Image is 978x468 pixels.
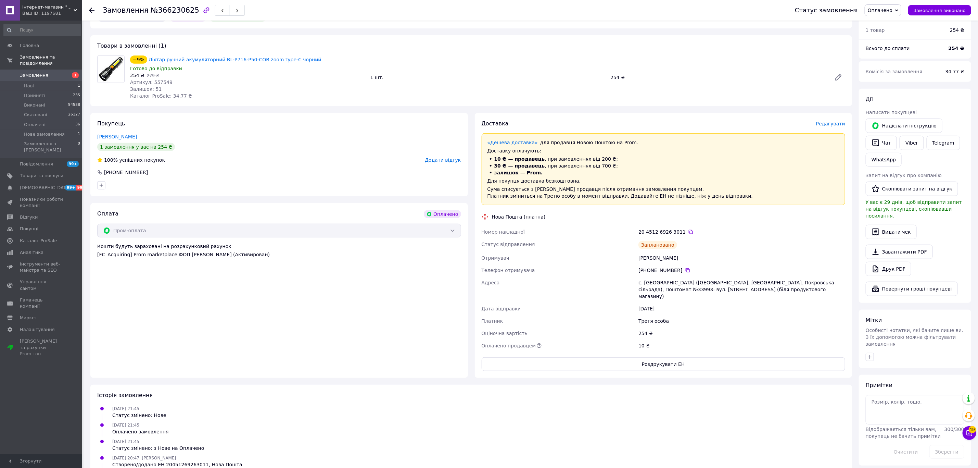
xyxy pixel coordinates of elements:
span: [DATE] 20:47, [PERSON_NAME] [112,456,176,460]
div: для продавця Новою Поштою на Prom. [487,139,840,146]
span: Мітки [866,317,882,323]
span: Гаманець компанії [20,297,63,309]
span: Телефон отримувача [482,268,535,273]
div: [FC_Acquiring] Prom marketplace ФОП [PERSON_NAME] (Активирован) [97,251,461,258]
span: Замовлення [20,72,48,78]
span: 0 [78,141,80,153]
span: Всього до сплати [866,46,910,51]
span: Замовлення з [PERSON_NAME] [24,141,78,153]
span: 99+ [65,185,76,190]
span: Додати відгук [425,157,461,163]
div: [PHONE_NUMBER] [638,267,845,274]
div: Доставку оплачують: [487,147,840,154]
span: Платник [482,318,503,324]
span: Показники роботи компанії [20,196,63,209]
div: Кошти будуть зараховані на розрахунковий рахунок [97,243,461,258]
a: «Дешева доставка» [487,140,538,145]
div: [PERSON_NAME] [637,252,847,264]
button: Видати чек [866,225,917,239]
a: Telegram [927,136,960,150]
span: Написати покупцеві [866,110,917,115]
span: Запит на відгук про компанію [866,173,942,178]
span: 254 ₴ [130,73,144,78]
li: , при замовленнях від 700 ₴; [487,162,840,169]
span: Дата відправки [482,306,521,311]
span: Адреса [482,280,500,285]
span: Оплата [97,210,118,217]
div: −9% [130,56,147,64]
div: 1 шт. [368,73,608,82]
a: Друк PDF [866,262,911,276]
span: №366230625 [151,6,199,14]
span: 19 [969,424,976,431]
span: Каталог ProSale: 34.77 ₴ [130,93,192,99]
span: Оплачені [24,122,46,128]
span: Скасовані [24,112,47,118]
span: Інструменти веб-майстра та SEO [20,261,63,273]
span: Особисті нотатки, які бачите лише ви. З їх допомогою можна фільтрувати замовлення [866,328,963,347]
span: Замовлення та повідомлення [20,54,82,66]
a: Ліхтар ручний акумуляторний BL-P716-P50-COB zoom Type-C чорний [149,57,321,62]
span: 10 ₴ — продавець [494,156,545,162]
span: Артикул: 557549 [130,79,173,85]
a: Редагувати [831,71,845,84]
span: Оплачено продавцем [482,343,536,348]
span: 100% [104,157,118,163]
span: [PERSON_NAME] та рахунки [20,338,63,357]
span: 30 ₴ — продавець [494,163,545,169]
input: Пошук [3,24,81,36]
div: Оплачено [424,210,461,218]
div: 1 замовлення у вас на 254 ₴ [97,143,175,151]
span: Налаштування [20,327,55,333]
button: Чат з покупцем19 [963,426,976,440]
span: 34.77 ₴ [945,69,964,74]
span: 235 [73,93,80,99]
a: Завантажити PDF [866,245,933,259]
span: Покупець [97,120,125,127]
span: Каталог ProSale [20,238,57,244]
span: Доставка [482,120,509,127]
span: Оплачено [868,8,892,13]
span: Оціночна вартість [482,331,528,336]
span: Маркет [20,315,37,321]
span: 36 [75,122,80,128]
div: Нова Пошта (платна) [490,213,547,220]
span: Товари в замовленні (1) [97,42,166,49]
span: Історія замовлення [97,392,153,398]
span: У вас є 29 днів, щоб відправити запит на відгук покупцеві, скопіювавши посилання. [866,199,962,219]
span: 1 товар [866,27,885,33]
span: Нові [24,83,34,89]
div: успішних покупок [97,157,165,163]
span: Примітки [866,382,892,389]
span: Комісія за замовлення [866,69,923,74]
span: 54588 [68,102,80,108]
div: с. [GEOGRAPHIC_DATA] ([GEOGRAPHIC_DATA], [GEOGRAPHIC_DATA]. Покровська сільрада), Поштомат №33993... [637,276,847,303]
button: Скопіювати запит на відгук [866,182,958,196]
div: Статус змінено: з Нове на Оплачено [112,445,204,452]
div: Оплачено замовлення [112,428,168,435]
span: 300 / 300 [944,427,964,432]
span: 1 [78,83,80,89]
span: Аналітика [20,249,43,256]
span: Товари та послуги [20,173,63,179]
div: Створено/додано ЕН 20451269263011, Нова Пошта [112,461,242,468]
span: Замовлення [103,6,149,14]
img: Ліхтар ручний акумуляторний BL-P716-P50-COB zoom Type-C чорний [98,56,124,83]
span: [DEMOGRAPHIC_DATA] [20,185,71,191]
b: 254 ₴ [949,46,964,51]
div: Третя особа [637,315,847,327]
div: 254 ₴ [637,327,847,340]
button: Чат [866,136,897,150]
span: Покупці [20,226,38,232]
div: Prom топ [20,351,63,357]
a: Viber [900,136,924,150]
a: WhatsApp [866,153,902,167]
span: 1 [72,72,79,78]
div: Для покупця доставка безкоштовна. [487,177,840,184]
div: Статус замовлення [795,7,858,14]
span: Залишок: 51 [130,86,162,92]
span: Дії [866,96,873,102]
span: Виконані [24,102,45,108]
div: 254 ₴ [608,73,829,82]
span: Отримувач [482,255,509,261]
